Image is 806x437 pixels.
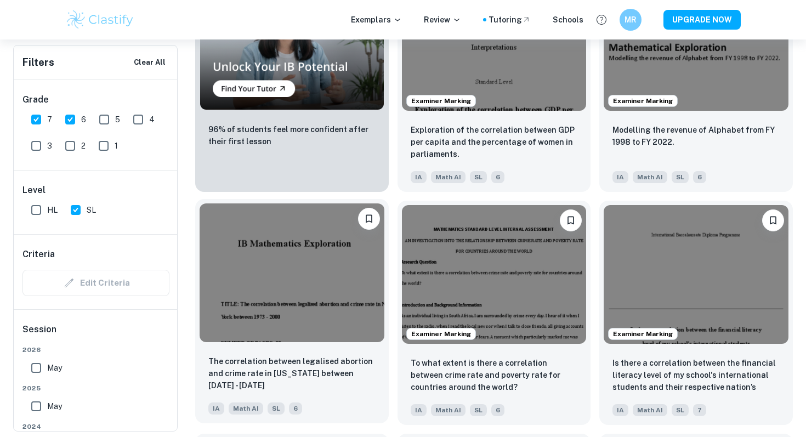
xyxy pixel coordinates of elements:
p: To what extent is there a correlation between crime rate and poverty rate for countries around th... [411,357,578,393]
h6: Criteria [22,248,55,261]
span: May [47,362,62,374]
div: Criteria filters are unavailable when searching by topic [22,270,169,296]
span: 4 [149,113,155,126]
span: IA [411,404,427,416]
a: Tutoring [489,14,531,26]
img: Math AI IA example thumbnail: The correlation between legalised aborti [200,203,384,342]
p: Is there a correlation between the financial literacy level of my school's international students... [612,357,780,394]
span: 1 [115,140,118,152]
span: IA [612,171,628,183]
p: Review [424,14,461,26]
span: 2024 [22,422,169,432]
p: 96% of students feel more confident after their first lesson [208,123,376,147]
span: IA [411,171,427,183]
span: SL [672,404,689,416]
span: 2026 [22,345,169,355]
span: 6 [491,404,504,416]
span: 6 [289,402,302,415]
p: Exploration of the correlation between GDP per capita and the percentage of women in parliaments. [411,124,578,160]
button: Bookmark [560,209,582,231]
span: 7 [693,404,706,416]
span: 3 [47,140,52,152]
span: SL [87,204,96,216]
h6: Level [22,184,169,197]
a: BookmarkThe correlation between legalised abortion and crime rate in New York between 1973 - 2000... [195,201,389,424]
span: May [47,400,62,412]
span: 6 [81,113,86,126]
span: SL [672,171,689,183]
img: Clastify logo [65,9,135,31]
p: Modelling the revenue of Alphabet from FY 1998 to FY 2022. [612,124,780,148]
button: Clear All [131,54,168,71]
span: 2 [81,140,86,152]
span: 5 [115,113,120,126]
span: 6 [693,171,706,183]
p: The correlation between legalised abortion and crime rate in New York between 1973 - 2000 [208,355,376,391]
button: Help and Feedback [592,10,611,29]
button: UPGRADE NOW [663,10,741,30]
span: SL [470,404,487,416]
span: Examiner Marking [407,96,475,106]
button: MR [620,9,642,31]
span: HL [47,204,58,216]
span: 7 [47,113,52,126]
img: Math AI IA example thumbnail: Is there a correlation between the finan [604,205,788,343]
h6: Grade [22,93,169,106]
p: Exemplars [351,14,402,26]
button: Bookmark [358,208,380,230]
a: Schools [553,14,583,26]
span: 6 [491,171,504,183]
span: IA [612,404,628,416]
span: Math AI [633,404,667,416]
h6: Filters [22,55,54,70]
a: Examiner MarkingBookmarkTo what extent is there a correlation between crime rate and poverty rate... [398,201,591,424]
h6: MR [625,14,637,26]
span: Math AI [431,171,466,183]
span: SL [268,402,285,415]
span: Math AI [431,404,466,416]
span: Examiner Marking [609,96,677,106]
img: Math AI IA example thumbnail: To what extent is there a correlation be [402,205,587,343]
span: Math AI [229,402,263,415]
span: Examiner Marking [407,329,475,339]
span: Math AI [633,171,667,183]
span: IA [208,402,224,415]
span: 2025 [22,383,169,393]
a: Examiner MarkingBookmarkIs there a correlation between the financial literacy level of my school'... [599,201,793,424]
span: SL [470,171,487,183]
h6: Session [22,323,169,345]
span: Examiner Marking [609,329,677,339]
button: Bookmark [762,209,784,231]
